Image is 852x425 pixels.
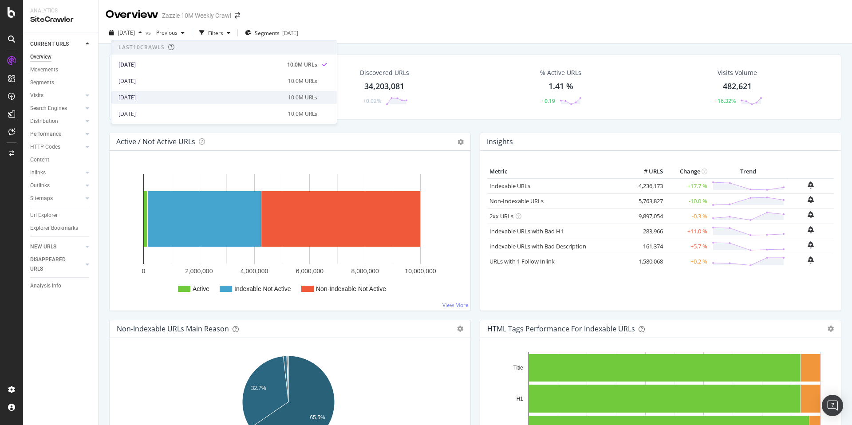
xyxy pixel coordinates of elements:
div: Visits [30,91,43,100]
a: Explorer Bookmarks [30,224,92,233]
div: 1.41 % [548,81,573,92]
div: 10.0M URLs [288,94,317,102]
a: DISAPPEARED URLS [30,255,83,274]
div: Filters [208,29,223,37]
div: [DATE] [118,94,283,102]
span: vs [146,29,153,36]
text: 32.7% [251,385,266,391]
div: gear [457,326,463,332]
div: Analytics [30,7,91,15]
div: Movements [30,65,58,75]
td: 161,374 [630,239,665,254]
th: Trend [710,165,787,178]
div: +0.19 [541,97,555,105]
a: Overview [30,52,92,62]
div: bell-plus [808,256,814,264]
div: Explorer Bookmarks [30,224,78,233]
span: Segments [255,29,280,37]
div: SiteCrawler [30,15,91,25]
a: Analysis Info [30,281,92,291]
div: NEW URLS [30,242,56,252]
div: Overview [30,52,51,62]
div: Segments [30,78,54,87]
td: 5,763,827 [630,193,665,209]
div: CURRENT URLS [30,39,69,49]
th: # URLS [630,165,665,178]
div: arrow-right-arrow-left [235,12,240,19]
a: Indexable URLs with Bad H1 [489,227,564,235]
div: 10.0M URLs [288,110,317,118]
div: Non-Indexable URLs Main Reason [117,324,229,333]
text: 6,000,000 [296,268,323,275]
a: Performance [30,130,83,139]
text: H1 [517,396,524,402]
text: 4,000,000 [241,268,268,275]
div: HTTP Codes [30,142,60,152]
button: Segments[DATE] [241,26,302,40]
text: 2,000,000 [185,268,213,275]
td: 283,966 [630,224,665,239]
a: Distribution [30,117,83,126]
span: 2025 Aug. 1st [118,29,135,36]
td: 9,897,054 [630,209,665,224]
td: -0.3 % [665,209,710,224]
a: URLs with 1 Follow Inlink [489,257,555,265]
a: Visits [30,91,83,100]
a: Content [30,155,92,165]
h4: Insights [487,136,513,148]
a: Outlinks [30,181,83,190]
div: Performance [30,130,61,139]
div: Zazzle 10M Weekly Crawl [162,11,231,20]
a: Segments [30,78,92,87]
div: % Active URLs [540,68,581,77]
td: 4,236,173 [630,178,665,194]
div: DISAPPEARED URLS [30,255,75,274]
div: [DATE] [118,61,282,69]
div: Content [30,155,49,165]
button: Filters [196,26,234,40]
div: +0.02% [363,97,381,105]
text: 65.5% [310,414,325,421]
text: 0 [142,268,146,275]
svg: A chart. [117,165,463,303]
td: 1,580,068 [630,254,665,269]
div: 482,621 [723,81,752,92]
a: View More [442,301,469,309]
th: Change [665,165,710,178]
i: Options [458,139,464,145]
div: Url Explorer [30,211,58,220]
div: 10.0M URLs [287,61,317,69]
div: Search Engines [30,104,67,113]
div: [DATE] [282,29,298,37]
h4: Active / Not Active URLs [116,136,195,148]
a: Inlinks [30,168,83,177]
div: Overview [106,7,158,22]
div: Analysis Info [30,281,61,291]
div: 10.0M URLs [288,77,317,85]
div: Sitemaps [30,194,53,203]
div: Outlinks [30,181,50,190]
text: Title [513,365,524,371]
div: Distribution [30,117,58,126]
a: Indexable URLs with Bad Description [489,242,586,250]
text: 10,000,000 [405,268,436,275]
text: Non-Indexable Not Active [316,285,386,292]
div: Open Intercom Messenger [822,395,843,416]
a: Url Explorer [30,211,92,220]
a: CURRENT URLS [30,39,83,49]
div: bell-plus [808,241,814,248]
td: +0.2 % [665,254,710,269]
span: Previous [153,29,177,36]
button: Previous [153,26,188,40]
a: Non-Indexable URLs [489,197,544,205]
div: 34,203,081 [364,81,404,92]
a: Indexable URLs [489,182,530,190]
div: Discovered URLs [360,68,409,77]
div: bell-plus [808,196,814,203]
td: +5.7 % [665,239,710,254]
div: [DATE] [118,77,283,85]
a: Movements [30,65,92,75]
div: gear [828,326,834,332]
th: Metric [487,165,630,178]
